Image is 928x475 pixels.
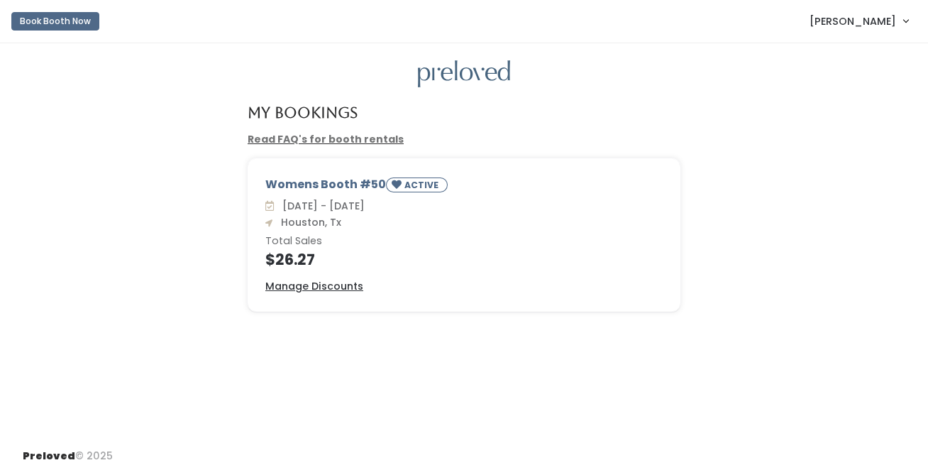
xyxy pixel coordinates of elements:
[11,12,99,31] button: Book Booth Now
[810,13,896,29] span: [PERSON_NAME]
[275,215,341,229] span: Houston, Tx
[277,199,365,213] span: [DATE] - [DATE]
[265,236,663,247] h6: Total Sales
[265,279,363,294] a: Manage Discounts
[23,449,75,463] span: Preloved
[418,60,510,88] img: preloved logo
[248,132,404,146] a: Read FAQ's for booth rentals
[248,104,358,121] h4: My Bookings
[265,279,363,293] u: Manage Discounts
[404,179,441,191] small: ACTIVE
[23,437,113,464] div: © 2025
[265,176,663,198] div: Womens Booth #50
[795,6,922,36] a: [PERSON_NAME]
[11,6,99,37] a: Book Booth Now
[265,251,663,268] h4: $26.27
